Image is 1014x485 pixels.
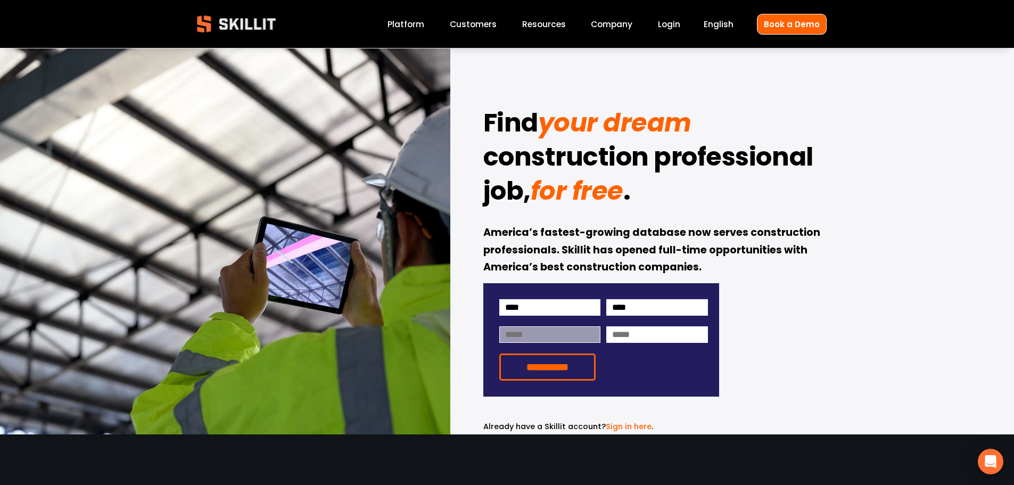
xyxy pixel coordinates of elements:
div: Open Intercom Messenger [978,449,1003,474]
span: Already have a Skillit account? [483,421,606,432]
a: Sign in here [606,421,652,432]
span: English [704,18,733,30]
em: your dream [538,105,691,141]
a: Book a Demo [757,14,827,35]
strong: construction professional job, [483,137,819,215]
a: folder dropdown [522,17,566,31]
p: . [483,421,719,433]
a: Login [658,17,680,31]
a: Company [591,17,632,31]
em: for free [531,173,623,209]
strong: . [623,171,631,215]
a: Customers [450,17,497,31]
img: Skillit [188,8,285,40]
strong: Find [483,103,538,147]
a: Platform [388,17,424,31]
div: language picker [704,17,733,31]
span: Resources [522,18,566,30]
strong: America’s fastest-growing database now serves construction professionals. Skillit has opened full... [483,225,822,277]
